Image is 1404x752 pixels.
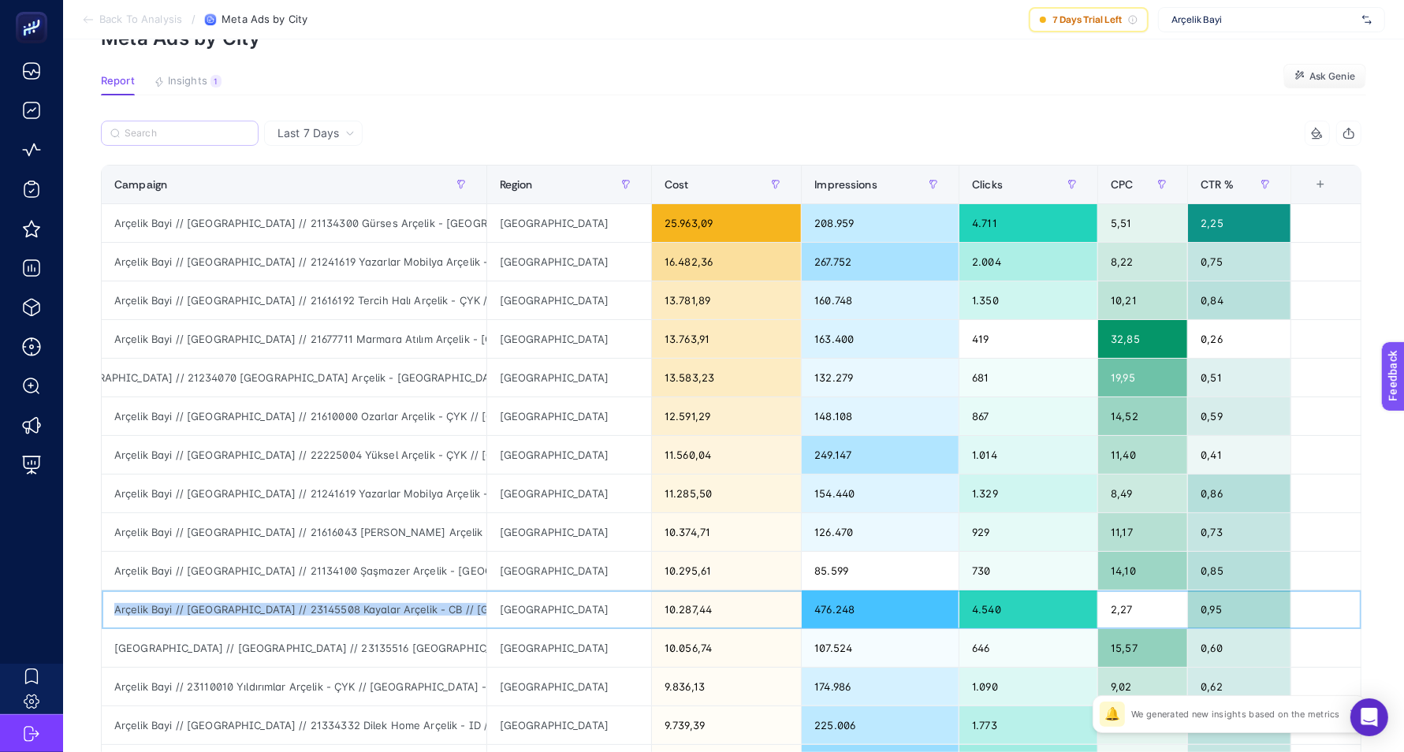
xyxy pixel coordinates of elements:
div: 0,41 [1188,436,1290,474]
div: 13.583,23 [652,359,801,396]
div: [GEOGRAPHIC_DATA] [487,590,651,628]
div: 4.711 [959,204,1097,242]
div: 0,95 [1188,590,1290,628]
div: 32,85 [1098,320,1187,358]
div: 16.482,36 [652,243,801,281]
div: 14,52 [1098,397,1187,435]
div: 154.440 [802,475,959,512]
div: 10.287,44 [652,590,801,628]
div: 0,60 [1188,629,1290,667]
div: 2,25 [1188,204,1290,242]
div: Arçelik Bayi // [GEOGRAPHIC_DATA] // 21610000 Ozarlar Arçelik - ÇYK // [GEOGRAPHIC_DATA] - [GEOGR... [102,397,486,435]
button: Ask Genie [1283,64,1366,89]
div: 0,84 [1188,281,1290,319]
div: 1.350 [959,281,1097,319]
div: 10.056,74 [652,629,801,667]
div: 867 [959,397,1097,435]
span: Feedback [9,5,60,17]
span: Meta Ads by City [222,13,307,26]
div: 8,22 [1098,243,1187,281]
span: Ask Genie [1309,70,1355,83]
span: Clicks [972,178,1003,191]
div: [GEOGRAPHIC_DATA] [487,397,651,435]
div: 249.147 [802,436,959,474]
div: 11,40 [1098,436,1187,474]
div: [GEOGRAPHIC_DATA] [487,281,651,319]
div: 2,27 [1098,590,1187,628]
div: [GEOGRAPHIC_DATA] [487,436,651,474]
div: 10.295,61 [652,552,801,590]
div: 85.599 [802,552,959,590]
span: CPC [1111,178,1133,191]
div: 225.006 [802,706,959,744]
div: 13.763,91 [652,320,801,358]
div: 208.959 [802,204,959,242]
div: 19,95 [1098,359,1187,396]
span: Insights [168,75,207,87]
span: Last 7 Days [277,125,339,141]
div: 267.752 [802,243,959,281]
span: Region [500,178,533,191]
span: / [192,13,196,25]
div: 730 [959,552,1097,590]
div: Arçelik Bayi // [GEOGRAPHIC_DATA] // 21134100 Şaşmazer Arçelik - [GEOGRAPHIC_DATA] - ID // [GEOGR... [102,552,486,590]
div: 0,85 [1188,552,1290,590]
div: 2.004 [959,243,1097,281]
div: 5,51 [1098,204,1187,242]
div: 929 [959,513,1097,551]
div: 681 [959,359,1097,396]
div: 10,21 [1098,281,1187,319]
div: Arçelik Bayi // [GEOGRAPHIC_DATA] // 21616043 [PERSON_NAME] Arçelik - [GEOGRAPHIC_DATA] - ÇYK // ... [102,513,486,551]
div: [GEOGRAPHIC_DATA] [487,706,651,744]
div: Arçelik Bayi // [GEOGRAPHIC_DATA] // 21134300 Gürses Arçelik - [GEOGRAPHIC_DATA] - ID - Video // ... [102,204,486,242]
div: [GEOGRAPHIC_DATA] // [GEOGRAPHIC_DATA] // 23135516 [GEOGRAPHIC_DATA] - CB // [GEOGRAPHIC_DATA] Bö... [102,629,486,667]
div: Arçelik Bayi // [GEOGRAPHIC_DATA] // 23145508 Kayalar Arçelik - CB // [GEOGRAPHIC_DATA] Bölgesi -... [102,590,486,628]
div: Arçelik Bayi // [GEOGRAPHIC_DATA] // 21241619 Yazarlar Mobilya Arçelik - ÇYK // [GEOGRAPHIC_DATA]... [102,243,486,281]
div: [GEOGRAPHIC_DATA] [487,629,651,667]
div: 0,62 [1188,668,1290,705]
div: 160.748 [802,281,959,319]
div: 11.285,50 [652,475,801,512]
div: 132.279 [802,359,959,396]
div: 646 [959,629,1097,667]
div: 0,73 [1188,513,1290,551]
div: 4.540 [959,590,1097,628]
span: Campaign [114,178,167,191]
div: 12.591,29 [652,397,801,435]
div: 10.374,71 [652,513,801,551]
div: 1.090 [959,668,1097,705]
div: 1 [210,75,222,87]
div: 7 items selected [1304,178,1316,213]
div: Arçelik Bayi // [GEOGRAPHIC_DATA] // 21234070 [GEOGRAPHIC_DATA] Arçelik - [GEOGRAPHIC_DATA] - ID ... [102,359,486,396]
div: Arçelik Bayi // [GEOGRAPHIC_DATA] // 21334332 Dilek Home Arçelik - ID // [GEOGRAPHIC_DATA] & Trak... [102,706,486,744]
span: Report [101,75,135,87]
div: Arçelik Bayi // 23110010 Yıldırımlar Arçelik - ÇYK // [GEOGRAPHIC_DATA] - [GEOGRAPHIC_DATA] // Fa... [102,668,486,705]
div: 14,10 [1098,552,1187,590]
div: [GEOGRAPHIC_DATA] [487,668,651,705]
div: Arçelik Bayi // [GEOGRAPHIC_DATA] // 21616192 Tercih Halı Arçelik - ÇYK // [GEOGRAPHIC_DATA] - [G... [102,281,486,319]
div: 1.773 [959,706,1097,744]
div: 0,75 [1188,243,1290,281]
div: 148.108 [802,397,959,435]
div: [GEOGRAPHIC_DATA] [487,513,651,551]
div: 9,02 [1098,668,1187,705]
div: 🔔 [1100,702,1125,727]
span: Impressions [814,178,877,191]
span: CTR % [1201,178,1234,191]
div: Arçelik Bayi // [GEOGRAPHIC_DATA] // 22225004 Yüksel Arçelik - ÇYK // [GEOGRAPHIC_DATA] - [GEOGRA... [102,436,486,474]
div: 15,57 [1098,629,1187,667]
div: 126.470 [802,513,959,551]
div: 8,49 [1098,475,1187,512]
span: Back To Analysis [99,13,182,26]
p: We generated new insights based on the metrics [1131,708,1340,720]
div: Open Intercom Messenger [1350,698,1388,736]
input: Search [125,128,249,140]
span: Arçelik Bayi [1171,13,1356,26]
div: 174.986 [802,668,959,705]
div: [GEOGRAPHIC_DATA] [487,359,651,396]
div: 9.739,39 [652,706,801,744]
div: 0,26 [1188,320,1290,358]
div: [GEOGRAPHIC_DATA] [487,320,651,358]
div: 163.400 [802,320,959,358]
div: [GEOGRAPHIC_DATA] [487,243,651,281]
